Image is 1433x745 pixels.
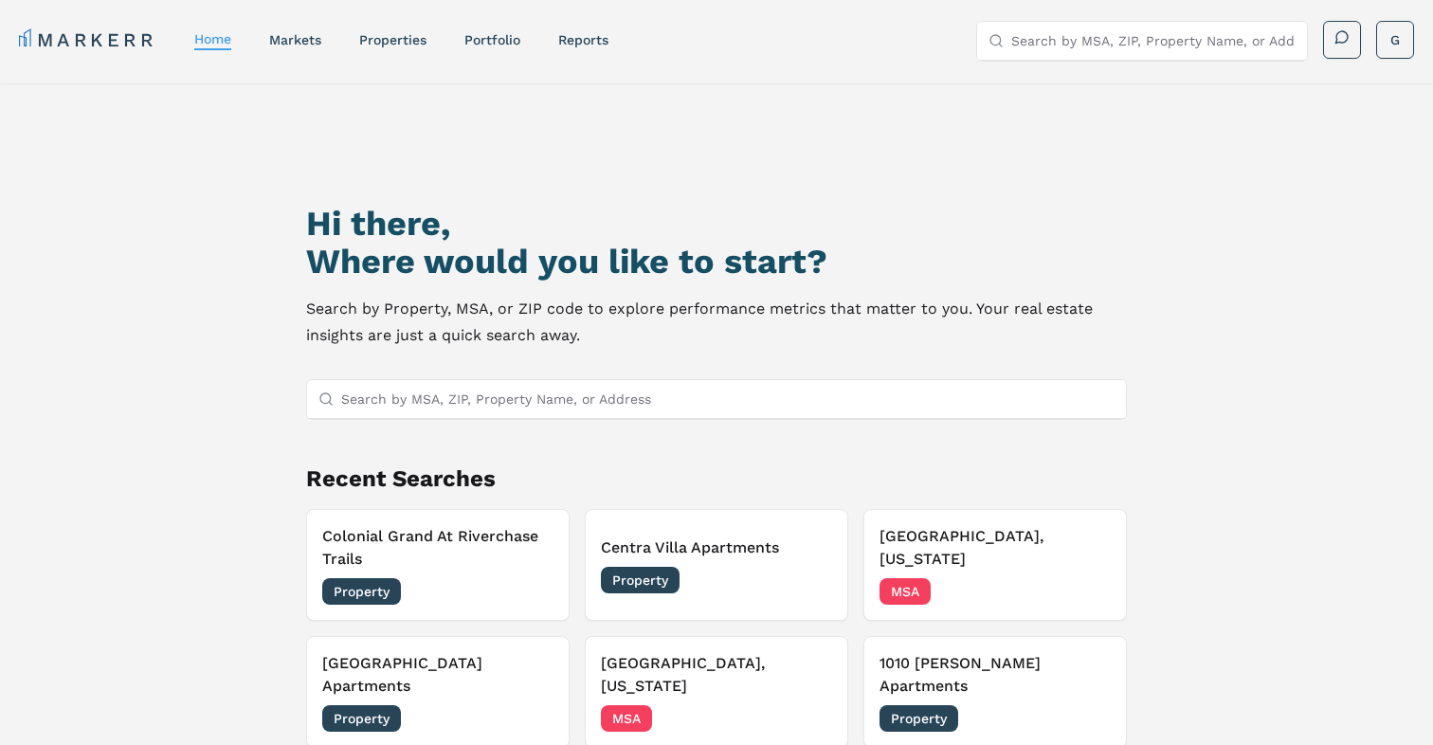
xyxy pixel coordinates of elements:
button: Centra Villa ApartmentsProperty[DATE] [585,509,848,621]
button: [GEOGRAPHIC_DATA], [US_STATE]MSA[DATE] [863,509,1127,621]
span: Property [601,567,680,593]
span: Property [322,578,401,605]
a: markets [269,32,321,47]
span: [DATE] [1068,582,1111,601]
h3: [GEOGRAPHIC_DATA], [US_STATE] [601,652,832,698]
span: Property [322,705,401,732]
p: Search by Property, MSA, or ZIP code to explore performance metrics that matter to you. Your real... [306,296,1127,349]
h3: 1010 [PERSON_NAME] Apartments [880,652,1111,698]
h2: Recent Searches [306,463,1127,494]
h3: Colonial Grand At Riverchase Trails [322,525,553,571]
span: [DATE] [511,709,553,728]
a: home [194,31,231,46]
button: Colonial Grand At Riverchase TrailsProperty[DATE] [306,509,570,621]
button: G [1376,21,1414,59]
a: reports [558,32,608,47]
h3: [GEOGRAPHIC_DATA] Apartments [322,652,553,698]
span: G [1390,30,1400,49]
input: Search by MSA, ZIP, Property Name, or Address [1011,22,1296,60]
span: [DATE] [789,571,832,590]
h2: Where would you like to start? [306,243,1127,281]
span: Property [880,705,958,732]
span: MSA [880,578,931,605]
span: [DATE] [789,709,832,728]
span: [DATE] [511,582,553,601]
span: MSA [601,705,652,732]
input: Search by MSA, ZIP, Property Name, or Address [341,380,1115,418]
h3: Centra Villa Apartments [601,536,832,559]
a: Portfolio [464,32,520,47]
a: properties [359,32,426,47]
a: MARKERR [19,27,156,53]
h1: Hi there, [306,205,1127,243]
span: [DATE] [1068,709,1111,728]
h3: [GEOGRAPHIC_DATA], [US_STATE] [880,525,1111,571]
